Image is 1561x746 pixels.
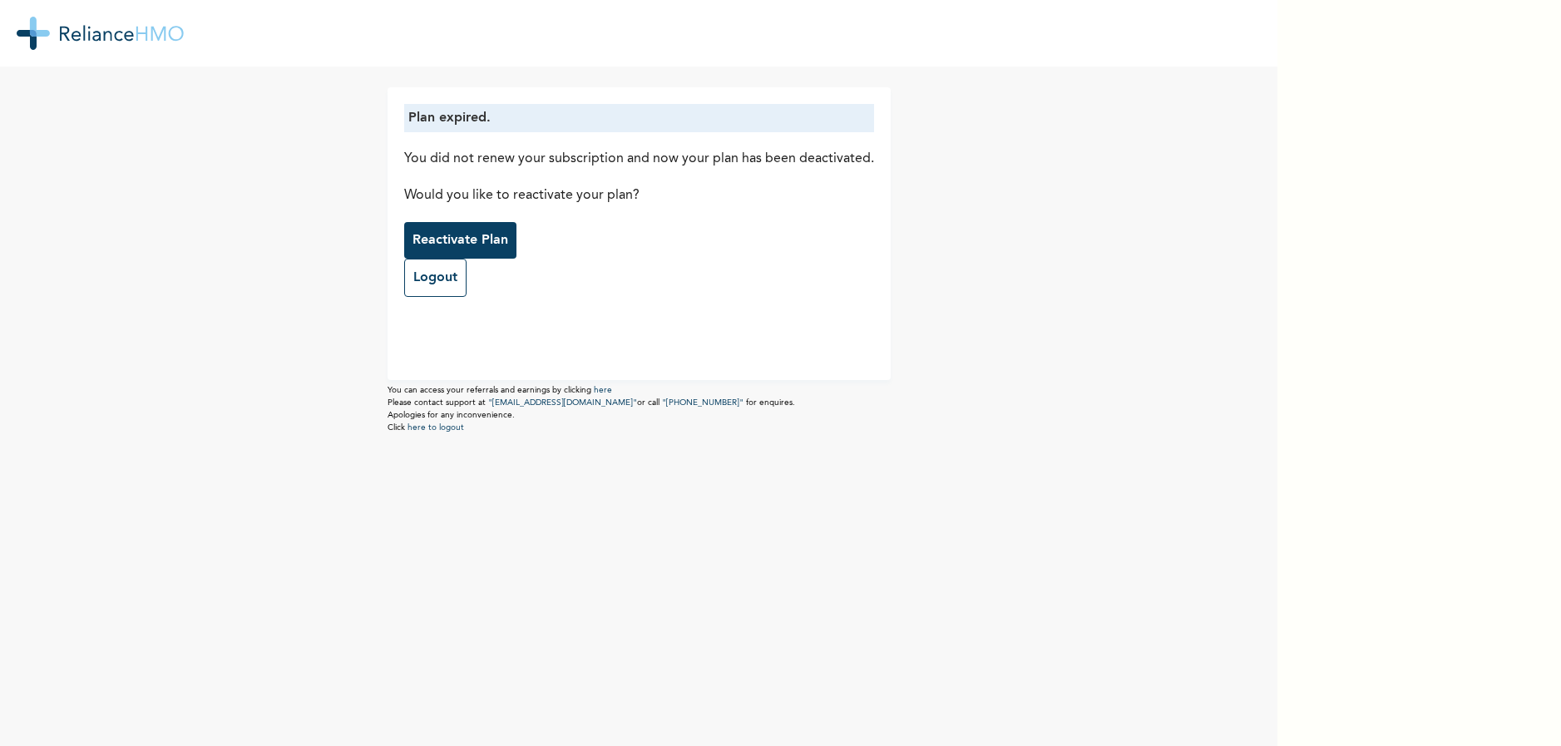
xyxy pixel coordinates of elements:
a: "[EMAIL_ADDRESS][DOMAIN_NAME]" [488,398,637,407]
p: Please contact support at or call for enquires. Apologies for any inconvenience. [388,397,891,422]
button: Reactivate Plan [404,222,516,259]
p: You did not renew your subscription and now your plan has been deactivated. [404,149,874,169]
a: here [594,386,612,394]
a: "[PHONE_NUMBER]" [662,398,743,407]
p: Would you like to reactivate your plan? [404,185,874,205]
a: Logout [404,259,467,297]
p: You can access your referrals and earnings by clicking [388,384,891,397]
p: Reactivate Plan [412,230,508,250]
a: here to logout [408,423,464,432]
img: RelianceHMO [17,17,184,50]
p: Plan expired. [408,108,870,128]
p: Click [388,422,891,434]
